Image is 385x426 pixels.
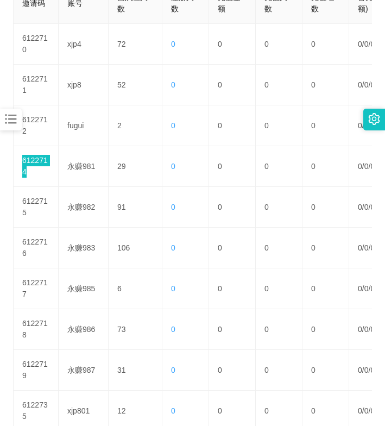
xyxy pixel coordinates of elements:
[14,268,59,309] td: 6122717
[59,268,109,309] td: 永赚985
[59,105,109,146] td: fugui
[364,284,369,293] span: 0
[14,228,59,268] td: 6122716
[370,162,375,171] span: 0
[14,350,59,391] td: 6122719
[368,113,380,125] i: 图标: setting
[256,24,302,65] td: 0
[302,350,349,391] td: 0
[364,243,369,252] span: 0
[370,366,375,374] span: 0
[358,325,362,334] span: 0
[109,146,162,187] td: 29
[209,146,256,187] td: 0
[14,146,59,187] td: 6122714
[364,406,369,415] span: 0
[256,228,302,268] td: 0
[171,162,175,171] span: 0
[14,24,59,65] td: 6122710
[109,228,162,268] td: 106
[358,162,362,171] span: 0
[209,228,256,268] td: 0
[171,284,175,293] span: 0
[59,24,109,65] td: xjp4
[256,146,302,187] td: 0
[370,203,375,211] span: 0
[370,406,375,415] span: 0
[109,309,162,350] td: 73
[109,65,162,105] td: 52
[59,228,109,268] td: 永赚983
[14,65,59,105] td: 6122711
[358,121,362,130] span: 0
[109,24,162,65] td: 72
[358,284,362,293] span: 0
[364,40,369,48] span: 0
[302,187,349,228] td: 0
[256,105,302,146] td: 0
[358,80,362,89] span: 0
[109,187,162,228] td: 91
[171,40,175,48] span: 0
[209,24,256,65] td: 0
[364,80,369,89] span: 0
[59,146,109,187] td: 永赚981
[358,406,362,415] span: 0
[59,187,109,228] td: 永赚982
[59,309,109,350] td: 永赚986
[364,162,369,171] span: 0
[370,325,375,334] span: 0
[302,309,349,350] td: 0
[302,24,349,65] td: 0
[209,268,256,309] td: 0
[358,366,362,374] span: 0
[256,350,302,391] td: 0
[14,187,59,228] td: 6122715
[209,187,256,228] td: 0
[364,203,369,211] span: 0
[256,309,302,350] td: 0
[358,243,362,252] span: 0
[109,105,162,146] td: 2
[209,105,256,146] td: 0
[171,325,175,334] span: 0
[302,268,349,309] td: 0
[358,203,362,211] span: 0
[256,268,302,309] td: 0
[209,309,256,350] td: 0
[14,105,59,146] td: 6122712
[364,325,369,334] span: 0
[370,243,375,252] span: 0
[302,105,349,146] td: 0
[59,350,109,391] td: 永赚987
[370,80,375,89] span: 0
[302,65,349,105] td: 0
[109,268,162,309] td: 6
[171,121,175,130] span: 0
[370,40,375,48] span: 0
[171,243,175,252] span: 0
[364,366,369,374] span: 0
[209,350,256,391] td: 0
[109,350,162,391] td: 31
[302,146,349,187] td: 0
[171,406,175,415] span: 0
[209,65,256,105] td: 0
[59,65,109,105] td: xjp8
[370,284,375,293] span: 0
[171,80,175,89] span: 0
[302,228,349,268] td: 0
[171,366,175,374] span: 0
[358,40,362,48] span: 0
[256,65,302,105] td: 0
[256,187,302,228] td: 0
[4,112,18,126] i: 图标: bars
[171,203,175,211] span: 0
[14,309,59,350] td: 6122718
